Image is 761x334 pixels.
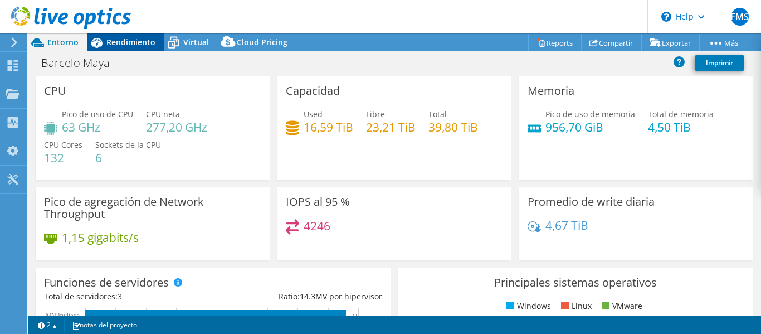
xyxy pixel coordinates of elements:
a: Más [699,34,747,51]
h4: 956,70 GiB [545,121,635,133]
li: Windows [504,300,551,312]
h4: 132 [44,152,82,164]
span: Used [304,109,323,119]
li: VMware [599,300,642,312]
span: CPU neta [146,109,180,119]
h1: Barcelo Maya [36,57,127,69]
h4: 4,67 TiB [545,219,588,231]
svg: \n [661,12,671,22]
span: Total de memoria [648,109,714,119]
div: Total de servidores: [44,291,213,303]
h4: 16,59 TiB [304,121,353,133]
text: MV invitada [46,312,80,320]
h3: Capacidad [286,85,340,97]
h3: Memoria [528,85,574,97]
h3: Principales sistemas operativos [407,277,745,289]
span: CPU Cores [44,139,82,150]
h4: 63 GHz [62,121,133,133]
span: Pico de uso de memoria [545,109,635,119]
a: 2 [30,318,65,332]
a: Imprimir [695,55,744,71]
span: Libre [366,109,385,119]
h3: Funciones de servidores [44,277,169,289]
a: Reports [528,34,582,51]
span: FMS [731,8,749,26]
h3: Promedio de write diaria [528,196,655,208]
h3: CPU [44,85,66,97]
span: Rendimiento [106,37,155,47]
span: 3 [118,291,122,302]
h4: 39,80 TiB [428,121,478,133]
span: Sockets de la CPU [95,139,161,150]
li: Linux [558,300,592,312]
a: Exportar [641,34,700,51]
h4: 23,21 TiB [366,121,416,133]
a: Compartir [581,34,642,51]
h4: 1,15 gigabits/s [62,231,139,244]
h4: 6 [95,152,161,164]
span: Entorno [47,37,79,47]
span: Cloud Pricing [237,37,287,47]
span: Pico de uso de CPU [62,109,133,119]
text: 43 [352,313,358,318]
span: Virtual [183,37,209,47]
h4: 277,20 GHz [146,121,207,133]
h4: 4,50 TiB [648,121,714,133]
div: Ratio: MV por hipervisor [213,291,382,303]
h3: Pico de agregación de Network Throughput [44,196,261,220]
span: Total [428,109,447,119]
a: notas del proyecto [64,318,145,332]
span: 14.3 [300,291,315,302]
h3: IOPS al 95 % [286,196,350,208]
h4: 4246 [304,220,330,232]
